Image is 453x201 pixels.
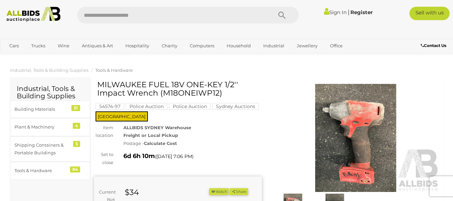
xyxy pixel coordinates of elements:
a: Charity [157,40,182,51]
a: Sports [5,51,27,62]
span: [DATE] 7:06 PM [156,153,192,159]
a: Plant & Machinery 4 [10,118,90,136]
a: Computers [185,40,219,51]
strong: 6d 6h 10m [123,152,155,160]
button: Search [265,7,299,23]
a: Industrial, Tools & Building Supplies [10,67,89,73]
mark: Police Auction [169,103,211,110]
span: [GEOGRAPHIC_DATA] [96,111,148,121]
img: Allbids.com.au [3,7,64,22]
a: Tools & Hardware 84 [10,162,90,180]
a: 54574-97 [96,104,124,109]
strong: Freight or Local Pickup [123,133,178,138]
img: MILWAUKEE FUEL 18V ONE-KEY 1/2'' Impact Wrench (M18ONEIWP12) [272,84,440,192]
button: Watch [209,188,229,195]
div: Item location [89,124,118,140]
a: Tools & Hardware [95,67,133,73]
strong: ALLBIDS SYDNEY Warehouse [123,125,191,130]
a: [GEOGRAPHIC_DATA] [31,51,88,62]
a: Building Materials 31 [10,100,90,118]
a: Cars [5,40,23,51]
div: Plant & Machinery [14,123,70,131]
mark: 54574-97 [96,103,124,110]
a: Office [326,40,347,51]
div: Postage - [123,140,262,147]
a: Hospitality [121,40,154,51]
a: Register [350,9,373,15]
div: Tools & Hardware [14,167,70,174]
div: Building Materials [14,105,70,113]
span: ( ) [155,154,193,159]
a: Sign In [324,9,347,15]
a: Antiques & Art [77,40,117,51]
mark: Police Auction [126,103,167,110]
a: Industrial [259,40,289,51]
a: Police Auction [169,104,211,109]
div: 4 [73,123,80,129]
mark: Sydney Auctions [212,103,259,110]
h1: MILWAUKEE FUEL 18V ONE-KEY 1/2'' Impact Wrench (M18ONEIWP12) [97,81,260,98]
a: Sydney Auctions [212,104,259,109]
div: 3 [73,141,80,147]
span: | [348,8,349,16]
b: Contact Us [421,43,446,48]
a: Trucks [27,40,50,51]
li: Watch this item [209,188,229,195]
a: Sell with us [409,7,450,20]
div: Shipping Containers & Portable Buildings [14,141,70,157]
a: Contact Us [421,42,448,49]
div: 84 [70,166,80,172]
a: Household [222,40,255,51]
a: Wine [53,40,74,51]
a: Shipping Containers & Portable Buildings 3 [10,136,90,162]
div: 31 [71,105,80,111]
button: Share [230,188,248,195]
strong: Calculate Cost [144,141,177,146]
a: Police Auction [126,104,167,109]
strong: $34 [125,188,139,197]
h2: Industrial, Tools & Building Supplies [17,85,83,100]
div: Set to close [89,151,118,166]
a: Jewellery [292,40,322,51]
